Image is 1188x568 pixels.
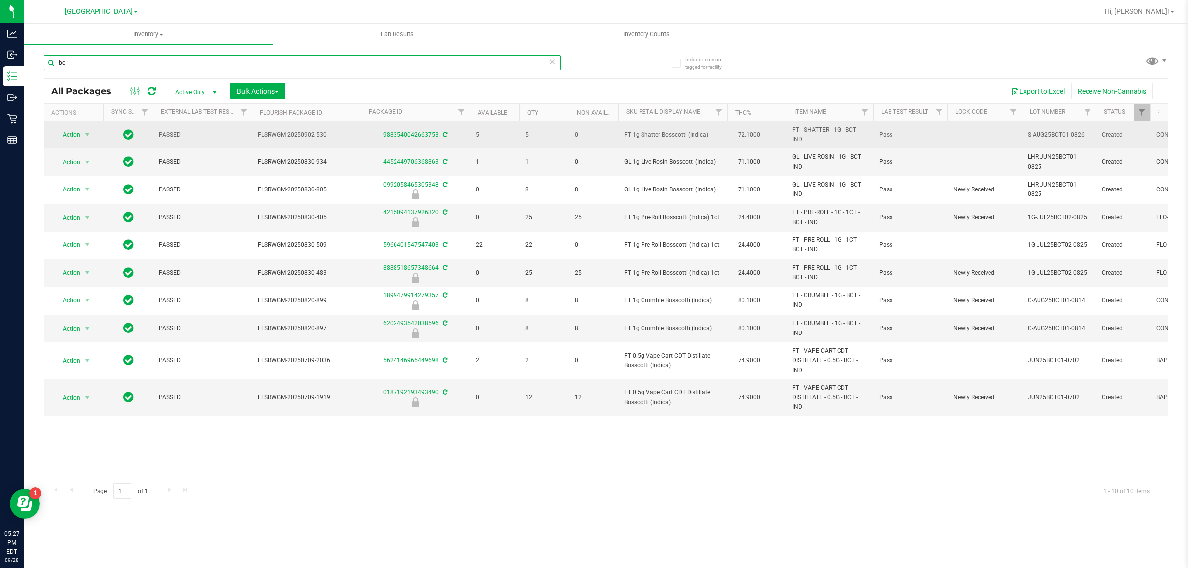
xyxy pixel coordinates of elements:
span: 0 [575,157,612,167]
a: 5624146965449698 [383,357,439,364]
span: Created [1102,356,1144,365]
span: Pass [879,240,941,250]
span: select [81,354,94,368]
span: FT - CRUMBLE - 1G - BCT - IND [792,319,867,337]
span: Created [1102,213,1144,222]
span: FT 1g Pre-Roll Bosscotti (Indica) 1ct [624,268,721,278]
div: Newly Received [359,189,471,199]
span: 0 [575,356,612,365]
span: 71.1000 [733,183,765,197]
span: In Sync [123,293,134,307]
span: FLSRWGM-20250902-530 [258,130,355,140]
button: Export to Excel [1005,83,1071,99]
span: Action [54,391,81,405]
span: In Sync [123,155,134,169]
span: 8 [575,296,612,305]
span: Created [1102,268,1144,278]
span: 12 [575,393,612,402]
span: Action [54,238,81,252]
div: Newly Received [359,217,471,227]
div: Newly Received [359,300,471,310]
span: Newly Received [953,185,1016,194]
inline-svg: Reports [7,135,17,145]
span: select [81,128,94,142]
span: FT - PRE-ROLL - 1G - 1CT - BCT - IND [792,263,867,282]
span: 8 [525,324,563,333]
span: FT - PRE-ROLL - 1G - 1CT - BCT - IND [792,208,867,227]
span: 2 [476,356,513,365]
span: 0 [476,213,513,222]
span: PASSED [159,157,246,167]
span: 0 [575,130,612,140]
span: 1 [476,157,513,167]
a: Filter [1134,104,1150,121]
span: S-AUG25BCT01-0826 [1028,130,1090,140]
span: 80.1000 [733,321,765,335]
span: 25 [525,213,563,222]
span: In Sync [123,238,134,252]
span: FT 1g Crumble Bosscotti (Indica) [624,324,721,333]
a: 1899479914279357 [383,292,439,299]
inline-svg: Analytics [7,29,17,39]
span: C-AUG25BCT01-0814 [1028,296,1090,305]
a: Qty [527,109,538,116]
a: Filter [453,104,470,121]
span: Sync from Compliance System [441,357,447,364]
a: Status [1104,108,1125,115]
span: Pass [879,356,941,365]
span: Created [1102,324,1144,333]
span: FT 0.5g Vape Cart CDT Distillate Bosscotti (Indica) [624,388,721,407]
span: LHR-JUN25BCT01-0825 [1028,180,1090,199]
a: Filter [1005,104,1022,121]
span: In Sync [123,390,134,404]
span: 8 [525,296,563,305]
span: select [81,266,94,280]
a: Filter [711,104,727,121]
a: Lab Results [273,24,522,45]
input: Search Package ID, Item Name, SKU, Lot or Part Number... [44,55,561,70]
inline-svg: Inventory [7,71,17,81]
span: Action [54,354,81,368]
span: 12 [525,393,563,402]
span: select [81,293,94,307]
a: Flourish Package ID [260,109,322,116]
span: FLSRWGM-20250830-509 [258,240,355,250]
span: GL 1g Live Rosin Bosscotti (Indica) [624,185,721,194]
span: 8 [575,185,612,194]
iframe: Resource center [10,489,40,519]
span: Newly Received [953,213,1016,222]
span: 74.9000 [733,390,765,405]
span: In Sync [123,266,134,280]
a: 4452449706368863 [383,158,439,165]
a: Lab Test Result [881,108,928,115]
span: 22 [525,240,563,250]
span: PASSED [159,393,246,402]
span: In Sync [123,128,134,142]
span: JUN25BCT01-0702 [1028,356,1090,365]
span: PASSED [159,213,246,222]
p: 09/28 [4,556,19,564]
span: 8 [525,185,563,194]
span: FT 1g Pre-Roll Bosscotti (Indica) 1ct [624,240,721,250]
a: 4215094137926320 [383,209,439,216]
span: 0 [476,324,513,333]
span: In Sync [123,183,134,196]
span: Include items not tagged for facility [685,56,735,71]
span: FLSRWGM-20250709-1919 [258,393,355,402]
a: 5966401547547403 [383,241,439,248]
span: FT - VAPE CART CDT DISTILLATE - 0.5G - BCT - IND [792,346,867,375]
span: 25 [575,268,612,278]
span: 0 [476,268,513,278]
span: 0 [476,185,513,194]
a: Filter [857,104,873,121]
span: Action [54,266,81,280]
span: Sync from Compliance System [441,181,447,188]
span: FT - SHATTER - 1G - BCT - IND [792,125,867,144]
a: Inventory [24,24,273,45]
span: 71.1000 [733,155,765,169]
span: 25 [525,268,563,278]
a: 0187192193493490 [383,389,439,396]
span: Sync from Compliance System [441,209,447,216]
span: FT - VAPE CART CDT DISTILLATE - 0.5G - BCT - IND [792,383,867,412]
span: Pass [879,157,941,167]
